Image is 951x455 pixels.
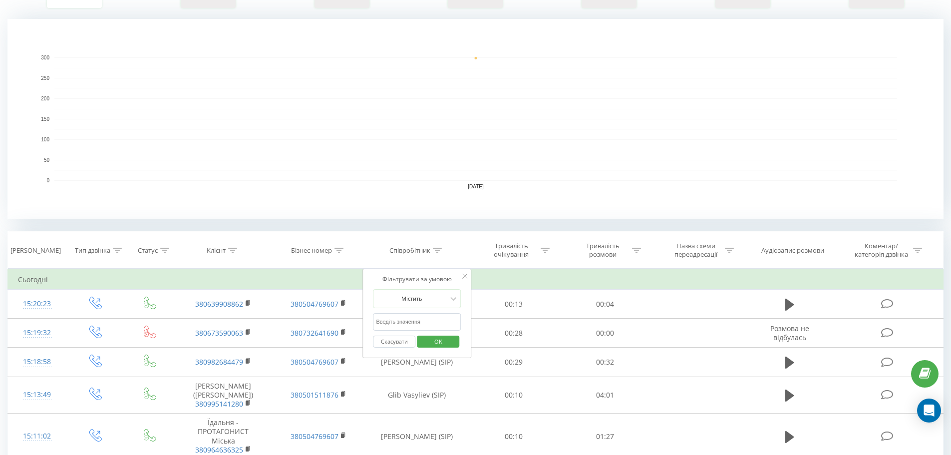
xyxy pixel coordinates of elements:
text: 300 [41,55,49,60]
a: 380504769607 [291,432,338,441]
td: [PERSON_NAME] (SIP) [366,348,468,377]
div: Фільтрувати за умовою [373,274,461,284]
td: 04:01 [560,377,651,414]
a: 380964636325 [195,445,243,455]
text: 100 [41,137,49,142]
div: Open Intercom Messenger [917,399,941,423]
td: 00:10 [468,377,560,414]
td: 00:13 [468,290,560,319]
a: 380504769607 [291,357,338,367]
button: Скасувати [373,336,415,348]
a: 380639908862 [195,299,243,309]
span: Розмова не відбулась [770,324,809,342]
text: 250 [41,75,49,81]
span: OK [424,334,452,349]
div: 15:13:49 [18,385,56,405]
a: 380982684479 [195,357,243,367]
div: Тип дзвінка [75,246,110,255]
input: Введіть значення [373,313,461,331]
svg: A chart. [7,19,944,219]
div: Бізнес номер [291,246,332,255]
a: 380732641690 [291,328,338,338]
div: Аудіозапис розмови [761,246,824,255]
td: Glib Vasyliev (SIP) [366,377,468,414]
div: 15:19:32 [18,323,56,343]
td: 00:00 [560,319,651,348]
div: Статус [138,246,158,255]
text: 50 [44,157,50,163]
div: Клієнт [207,246,226,255]
a: 380995141280 [195,399,243,409]
a: 380501511876 [291,390,338,400]
div: 15:18:58 [18,352,56,372]
td: 00:29 [468,348,560,377]
button: OK [417,336,459,348]
div: Співробітник [389,246,430,255]
text: 200 [41,96,49,101]
td: [PERSON_NAME] ([PERSON_NAME]) [176,377,271,414]
div: [PERSON_NAME] [10,246,61,255]
text: 150 [41,116,49,122]
td: 00:32 [560,348,651,377]
a: 380673590063 [195,328,243,338]
a: 380504769607 [291,299,338,309]
div: Коментар/категорія дзвінка [852,242,911,259]
td: Сьогодні [8,270,944,290]
text: 0 [46,178,49,183]
text: [DATE] [468,184,484,189]
div: Тривалість очікування [485,242,538,259]
div: Назва схеми переадресації [669,242,722,259]
td: 00:04 [560,290,651,319]
div: 15:20:23 [18,294,56,314]
div: Тривалість розмови [576,242,630,259]
div: 15:11:02 [18,427,56,446]
td: 00:28 [468,319,560,348]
